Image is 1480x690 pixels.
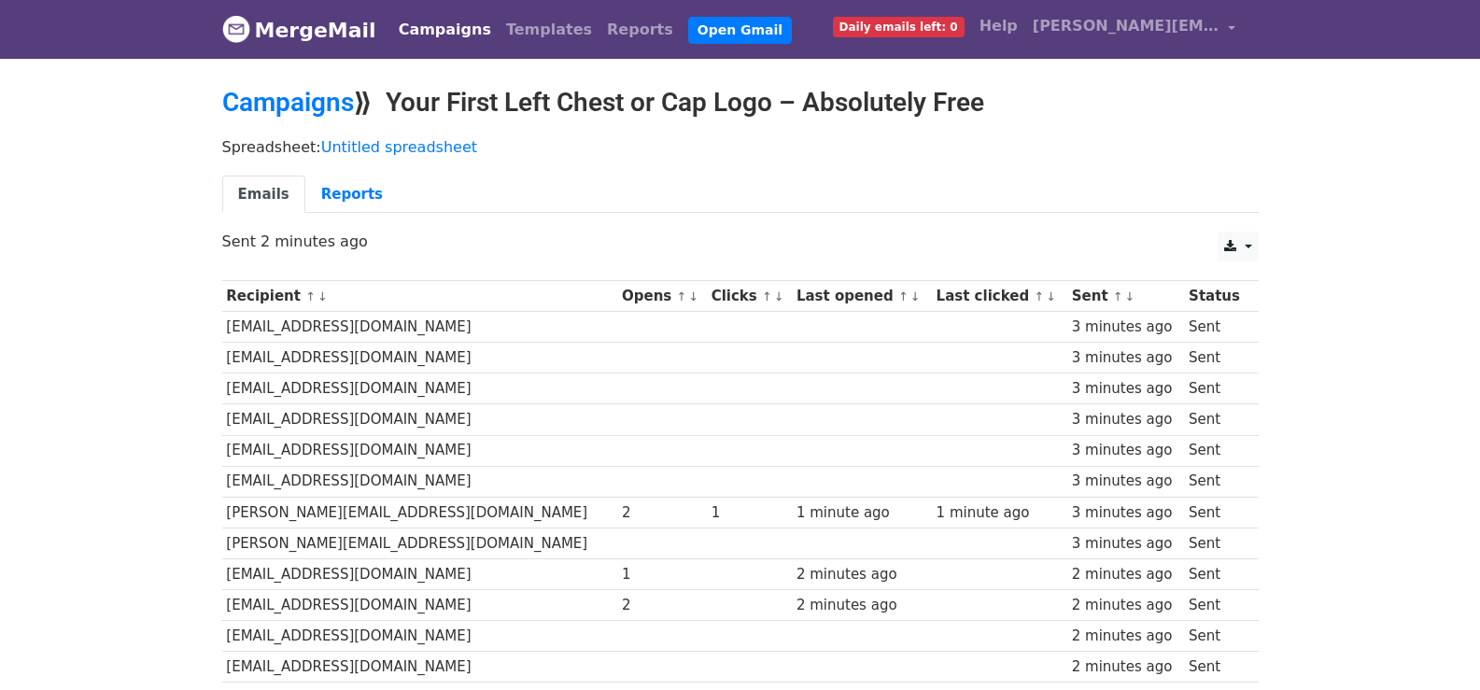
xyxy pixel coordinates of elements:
td: Sent [1184,466,1248,497]
div: 2 minutes ago [1072,656,1180,678]
td: [EMAIL_ADDRESS][DOMAIN_NAME] [222,466,618,497]
p: Spreadsheet: [222,137,1259,157]
td: [PERSON_NAME][EMAIL_ADDRESS][DOMAIN_NAME] [222,497,618,528]
a: ↑ [898,289,909,303]
a: ↓ [910,289,921,303]
a: ↑ [677,289,687,303]
td: [EMAIL_ADDRESS][DOMAIN_NAME] [222,558,618,589]
td: Sent [1184,621,1248,652]
td: [EMAIL_ADDRESS][DOMAIN_NAME] [222,652,618,683]
a: MergeMail [222,10,376,49]
div: 3 minutes ago [1072,378,1180,400]
div: 1 [622,564,702,585]
td: Sent [1184,652,1248,683]
td: Sent [1184,528,1248,558]
a: ↑ [1034,289,1044,303]
a: Daily emails left: 0 [825,7,972,45]
img: MergeMail logo [222,15,250,43]
th: Last clicked [932,281,1067,312]
a: ↑ [762,289,772,303]
a: ↑ [1113,289,1123,303]
a: ↑ [305,289,316,303]
div: 2 [622,502,702,524]
a: Emails [222,176,305,214]
td: Sent [1184,404,1248,435]
div: 2 minutes ago [1072,564,1180,585]
div: 1 minute ago [796,502,927,524]
div: 2 minutes ago [796,595,927,616]
div: 3 minutes ago [1072,347,1180,369]
th: Sent [1067,281,1184,312]
th: Opens [617,281,707,312]
div: 3 minutes ago [1072,533,1180,555]
td: [EMAIL_ADDRESS][DOMAIN_NAME] [222,343,618,373]
a: Open Gmail [688,17,792,44]
a: Reports [599,11,681,49]
td: [EMAIL_ADDRESS][DOMAIN_NAME] [222,590,618,621]
td: Sent [1184,435,1248,466]
a: ↓ [317,289,328,303]
div: 2 minutes ago [1072,626,1180,647]
th: Clicks [707,281,792,312]
div: 3 minutes ago [1072,440,1180,461]
td: Sent [1184,343,1248,373]
a: Templates [499,11,599,49]
td: Sent [1184,558,1248,589]
a: ↓ [774,289,784,303]
a: ↓ [1046,289,1056,303]
div: 2 minutes ago [796,564,927,585]
td: [EMAIL_ADDRESS][DOMAIN_NAME] [222,312,618,343]
td: [EMAIL_ADDRESS][DOMAIN_NAME] [222,373,618,404]
td: [PERSON_NAME][EMAIL_ADDRESS][DOMAIN_NAME] [222,528,618,558]
td: Sent [1184,373,1248,404]
div: 1 minute ago [937,502,1064,524]
a: Campaigns [222,87,354,118]
span: [PERSON_NAME][EMAIL_ADDRESS][DOMAIN_NAME] [1033,15,1219,37]
th: Recipient [222,281,618,312]
td: Sent [1184,590,1248,621]
p: Sent 2 minutes ago [222,232,1259,251]
h2: ⟫ Your First Left Chest or Cap Logo – Absolutely Free [222,87,1259,119]
div: 3 minutes ago [1072,409,1180,430]
a: [PERSON_NAME][EMAIL_ADDRESS][DOMAIN_NAME] [1025,7,1244,51]
a: ↓ [1125,289,1135,303]
a: Help [972,7,1025,45]
td: Sent [1184,312,1248,343]
div: 3 minutes ago [1072,317,1180,338]
span: Daily emails left: 0 [833,17,965,37]
div: 2 [622,595,702,616]
a: Untitled spreadsheet [321,138,477,156]
a: ↓ [688,289,698,303]
div: 2 minutes ago [1072,595,1180,616]
div: 1 [712,502,788,524]
a: Reports [305,176,399,214]
div: 3 minutes ago [1072,502,1180,524]
a: Campaigns [391,11,499,49]
td: [EMAIL_ADDRESS][DOMAIN_NAME] [222,404,618,435]
th: Status [1184,281,1248,312]
th: Last opened [792,281,932,312]
td: Sent [1184,497,1248,528]
div: 3 minutes ago [1072,471,1180,492]
iframe: Chat Widget [1387,600,1480,690]
td: [EMAIL_ADDRESS][DOMAIN_NAME] [222,435,618,466]
td: [EMAIL_ADDRESS][DOMAIN_NAME] [222,621,618,652]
